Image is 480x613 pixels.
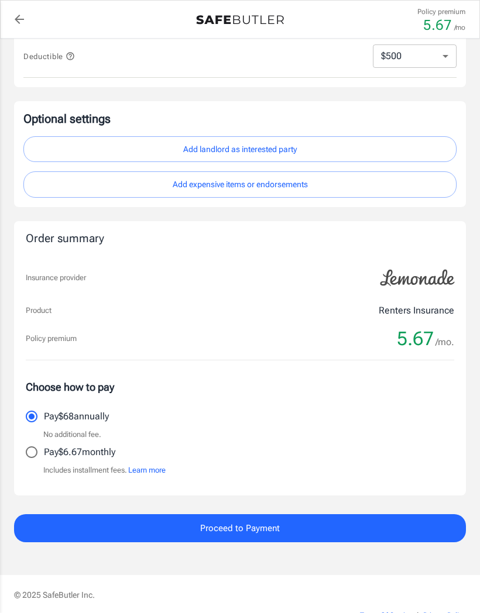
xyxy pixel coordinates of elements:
[196,15,284,25] img: Back to quotes
[23,136,457,163] button: Add landlord as interested party
[200,521,280,536] span: Proceed to Payment
[23,52,75,61] span: Deductible
[23,171,457,198] button: Add expensive items or endorsements
[128,464,166,476] button: Learn more
[43,429,101,440] p: No additional fee.
[44,409,109,423] p: Pay $68 annually
[23,111,457,127] p: Optional settings
[26,272,86,284] p: Insurance provider
[14,514,466,542] button: Proceed to Payment
[423,18,452,32] p: 5.67
[454,22,465,33] p: /mo
[26,305,52,316] p: Product
[397,327,434,350] span: 5.67
[373,261,461,294] img: Lemonade
[436,334,454,350] span: /mo.
[8,8,31,31] a: back to quotes
[23,49,75,63] button: Deductible
[26,379,454,395] p: Choose how to pay
[14,589,466,601] p: © 2025 SafeButler Inc.
[417,6,465,17] p: Policy premium
[26,230,454,247] div: Order summary
[43,464,166,476] p: Includes installment fees.
[379,304,454,318] p: Renters Insurance
[44,445,115,459] p: Pay $6.67 monthly
[26,333,77,345] p: Policy premium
